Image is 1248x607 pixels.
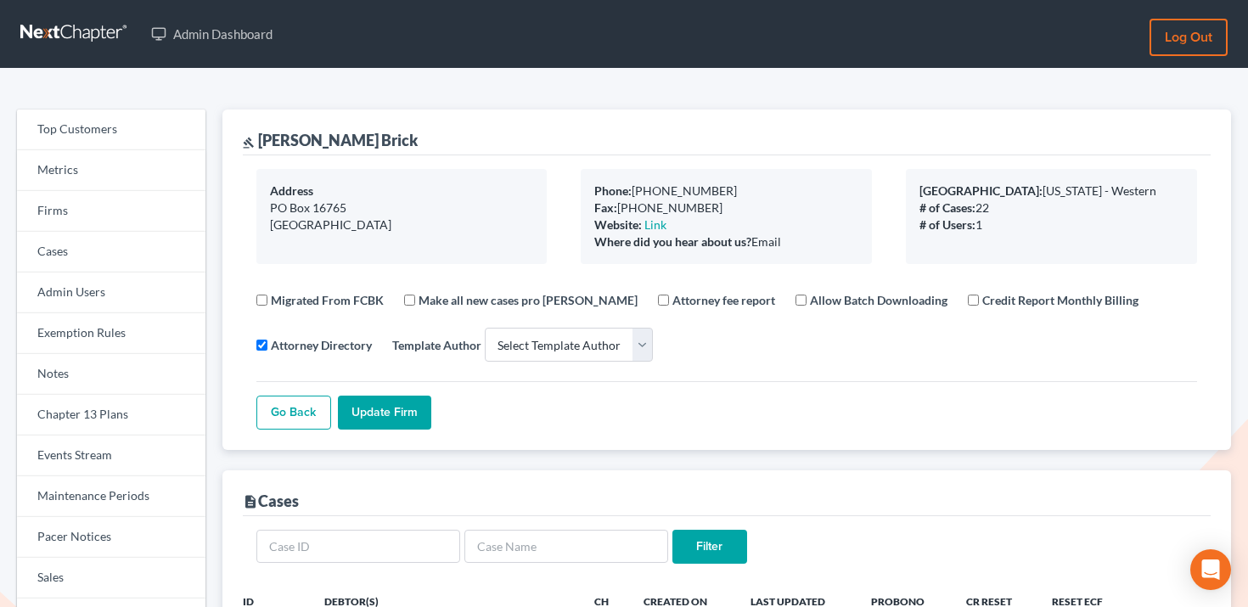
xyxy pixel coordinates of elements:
[270,216,534,233] div: [GEOGRAPHIC_DATA]
[243,494,258,509] i: description
[256,396,331,430] a: Go Back
[464,530,668,564] input: Case Name
[17,313,205,354] a: Exemption Rules
[919,200,975,215] b: # of Cases:
[17,395,205,436] a: Chapter 13 Plans
[919,217,975,232] b: # of Users:
[338,396,431,430] input: Update Firm
[17,476,205,517] a: Maintenance Periods
[392,336,481,354] label: Template Author
[17,150,205,191] a: Metrics
[256,530,460,564] input: Case ID
[243,130,418,150] div: [PERSON_NAME] Brick
[594,200,617,215] b: Fax:
[1150,19,1228,56] a: Log out
[270,183,313,198] b: Address
[17,273,205,313] a: Admin Users
[270,200,534,216] div: PO Box 16765
[919,183,1183,200] div: [US_STATE] - Western
[17,232,205,273] a: Cases
[243,491,299,511] div: Cases
[1190,549,1231,590] div: Open Intercom Messenger
[919,216,1183,233] div: 1
[594,217,642,232] b: Website:
[243,137,255,149] i: gavel
[644,217,666,232] a: Link
[810,291,947,309] label: Allow Batch Downloading
[419,291,638,309] label: Make all new cases pro [PERSON_NAME]
[594,234,751,249] b: Where did you hear about us?
[271,291,384,309] label: Migrated From FCBK
[17,110,205,150] a: Top Customers
[17,354,205,395] a: Notes
[919,200,1183,216] div: 22
[919,183,1043,198] b: [GEOGRAPHIC_DATA]:
[143,19,281,49] a: Admin Dashboard
[672,530,747,564] input: Filter
[17,517,205,558] a: Pacer Notices
[17,558,205,599] a: Sales
[17,436,205,476] a: Events Stream
[982,291,1138,309] label: Credit Report Monthly Billing
[17,191,205,232] a: Firms
[594,233,858,250] div: Email
[672,291,775,309] label: Attorney fee report
[594,200,858,216] div: [PHONE_NUMBER]
[594,183,632,198] b: Phone:
[271,336,372,354] label: Attorney Directory
[594,183,858,200] div: [PHONE_NUMBER]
